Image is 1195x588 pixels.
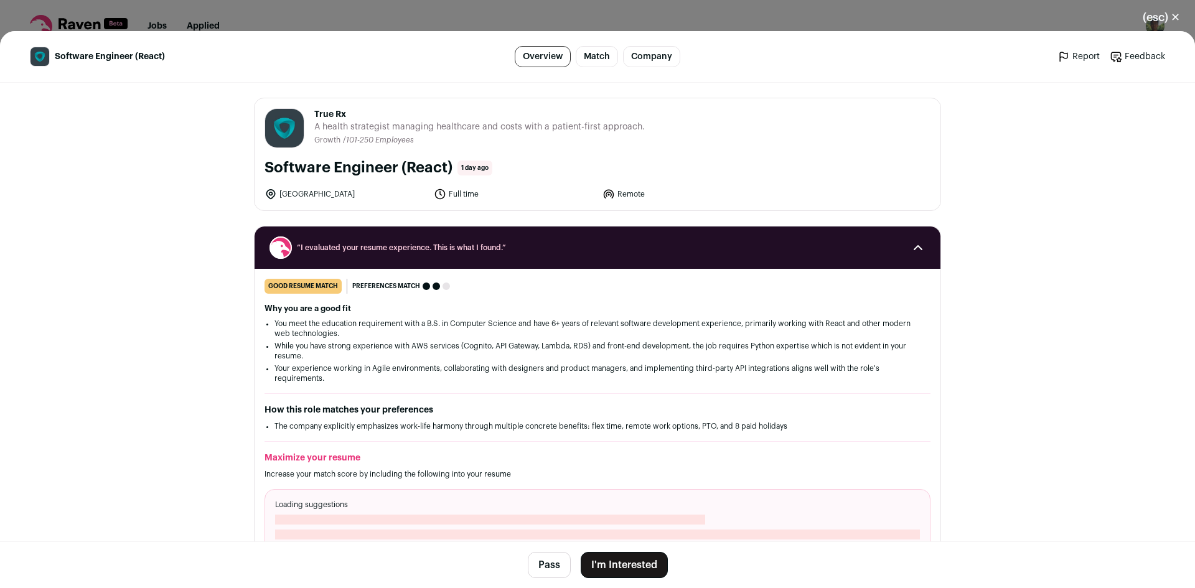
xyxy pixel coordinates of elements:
span: 101-250 Employees [346,136,414,144]
li: Remote [602,188,764,200]
img: fdd0f84e7f4b51542101d030817cf4eeed7c75b09c91bf019cff159b0ae8b05b.jpg [265,109,304,147]
span: A health strategist managing healthcare and costs with a patient-first approach. [314,121,645,133]
span: Preferences match [352,280,420,292]
button: Close modal [1128,4,1195,31]
a: Company [623,46,680,67]
h2: How this role matches your preferences [265,404,930,416]
h2: Why you are a good fit [265,304,930,314]
button: I'm Interested [581,552,668,578]
p: Increase your match score by including the following into your resume [265,469,930,479]
span: True Rx [314,108,645,121]
li: / [343,136,414,145]
li: You meet the education requirement with a B.S. in Computer Science and have 6+ years of relevant ... [274,319,921,338]
div: good resume match [265,279,342,294]
h2: Maximize your resume [265,452,930,464]
a: Overview [515,46,571,67]
li: Growth [314,136,343,145]
div: Loading suggestions [265,489,930,565]
a: Report [1057,50,1100,63]
button: Pass [528,552,571,578]
img: fdd0f84e7f4b51542101d030817cf4eeed7c75b09c91bf019cff159b0ae8b05b.jpg [30,47,49,66]
li: [GEOGRAPHIC_DATA] [265,188,426,200]
span: 1 day ago [457,161,492,175]
li: Your experience working in Agile environments, collaborating with designers and product managers,... [274,363,921,383]
a: Match [576,46,618,67]
span: Software Engineer (React) [55,50,165,63]
h1: Software Engineer (React) [265,158,452,178]
a: Feedback [1110,50,1165,63]
li: The company explicitly emphasizes work-life harmony through multiple concrete benefits: flex time... [274,421,921,431]
li: Full time [434,188,596,200]
span: “I evaluated your resume experience. This is what I found.” [297,243,898,253]
li: While you have strong experience with AWS services (Cognito, API Gateway, Lambda, RDS) and front-... [274,341,921,361]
